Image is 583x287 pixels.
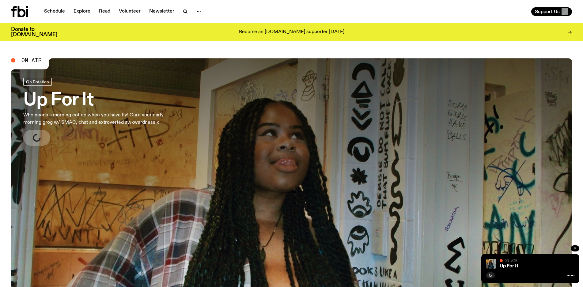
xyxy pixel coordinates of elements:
[239,29,344,35] p: Become an [DOMAIN_NAME] supporter [DATE]
[23,92,180,109] h3: Up For It
[505,259,517,262] span: On Air
[535,9,560,14] span: Support Us
[23,78,52,86] a: On Rotation
[115,7,144,16] a: Volunteer
[500,264,518,269] a: Up For It
[40,7,69,16] a: Schedule
[23,78,180,146] a: Up For ItWho needs a morning coffee when you have Ify! Cure your early morning grog w/ SMAC, chat...
[23,111,180,126] p: Who needs a morning coffee when you have Ify! Cure your early morning grog w/ SMAC, chat and extr...
[146,7,178,16] a: Newsletter
[486,259,496,269] img: Ify - a Brown Skin girl with black braided twists, looking up to the side with her tongue stickin...
[531,7,572,16] button: Support Us
[70,7,94,16] a: Explore
[21,58,42,63] span: On Air
[11,27,57,37] h3: Donate to [DOMAIN_NAME]
[26,79,49,84] span: On Rotation
[95,7,114,16] a: Read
